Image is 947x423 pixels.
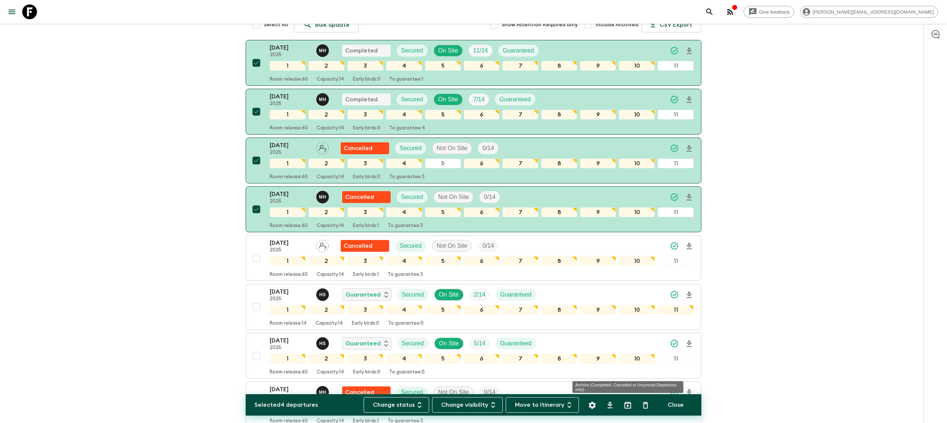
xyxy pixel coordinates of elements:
div: 2 [309,305,344,315]
div: Secured [397,338,428,349]
div: Secured [397,94,428,105]
p: Capacity: 14 [316,321,343,326]
div: 5 [425,305,461,315]
button: MH [316,386,330,399]
div: On Site [434,289,464,301]
p: Not On Site [437,144,468,153]
p: Cancelled [344,241,373,250]
p: Capacity: 14 [317,369,344,375]
div: 9 [580,159,616,168]
div: Trip Fill [469,338,490,349]
div: 3 [347,159,383,168]
span: Mr. Heng Pringratana (Prefer name : James) [316,388,330,394]
p: 7 / 14 [473,95,485,104]
div: 4 [386,305,422,315]
p: To guarantee: 4 [389,125,425,131]
button: [DATE]2025Assign pack leaderFlash Pack cancellationSecuredNot On SiteTrip Fill1234567891011Room r... [246,235,701,281]
span: Hong Sarou [316,291,330,297]
svg: Download Onboarding [685,144,694,153]
p: Selected 4 departures [255,400,318,409]
p: Room release: 60 [270,77,308,82]
span: Assign pack leader [316,144,329,150]
p: [DATE] [270,141,310,150]
p: 5 / 14 [474,339,485,348]
svg: Synced Successfully [670,46,679,55]
div: Secured [397,386,428,398]
div: 3 [347,61,383,71]
p: Secured [401,388,423,397]
div: 5 [425,354,461,363]
div: 9 [580,305,616,315]
span: Hong Sarou [316,339,330,345]
div: 6 [464,61,500,71]
p: Room release: 60 [270,223,308,229]
div: 7 [502,256,538,266]
p: Cancelled [345,388,374,397]
button: Settings [585,398,600,413]
p: Early birds: 0 [352,321,379,326]
p: 2025 [270,345,310,351]
div: 2 [309,256,344,266]
p: 11 / 14 [473,46,488,55]
span: Mr. Heng Pringratana (Prefer name : James) [316,193,330,199]
div: 5 [425,110,461,119]
div: 4 [386,354,422,363]
div: 3 [347,354,383,363]
div: 10 [619,207,655,217]
div: 3 [347,207,383,217]
p: Guaranteed [500,339,532,348]
p: [DATE] [270,92,310,101]
div: 11 [658,305,694,315]
div: 9 [580,207,616,217]
div: 2 [309,159,344,168]
div: 5 [425,256,461,266]
p: Capacity: 14 [317,272,344,278]
span: Show Attention Required only [502,21,578,28]
svg: Download Onboarding [685,388,694,397]
p: To guarantee: 1 [389,77,423,82]
p: Early birds: 1 [353,223,379,229]
div: 7 [502,61,538,71]
div: 11 [658,207,694,217]
p: 2025 [270,150,310,156]
button: Download CSV [603,398,617,413]
span: Select All [264,21,288,28]
svg: Synced Successfully [670,339,679,348]
svg: Download Onboarding [685,291,694,300]
div: Trip Fill [478,240,498,252]
div: 8 [541,354,577,363]
div: 5 [425,61,461,71]
button: search adventures [702,4,717,19]
svg: Download Onboarding [685,339,694,348]
p: Early birds: 0 [353,125,380,131]
p: Secured [402,290,424,299]
div: 7 [502,110,538,119]
p: M H [319,194,326,200]
p: To guarantee: 3 [389,174,425,180]
div: 9 [580,61,616,71]
p: [DATE] [270,190,310,199]
p: On Site [438,95,458,104]
p: 0 / 14 [484,193,495,202]
p: Early birds: 0 [353,369,380,375]
svg: Synced Successfully [670,241,679,250]
svg: Synced Successfully [670,290,679,299]
p: Secured [402,339,424,348]
div: 4 [386,207,422,217]
div: 11 [658,159,694,168]
div: 6 [464,354,500,363]
div: 1 [270,354,306,363]
p: Room release: 60 [270,125,308,131]
div: Secured [395,240,426,252]
div: Trip Fill [469,94,489,105]
button: HS [316,337,330,350]
div: 8 [541,61,577,71]
p: Guaranteed [499,95,531,104]
p: To guarantee: 3 [388,223,423,229]
a: Give feedback [744,6,794,18]
p: Cancelled [345,193,374,202]
p: M H [319,389,326,395]
div: On Site [434,338,464,349]
div: 4 [386,61,422,71]
p: 0 / 14 [482,144,494,153]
